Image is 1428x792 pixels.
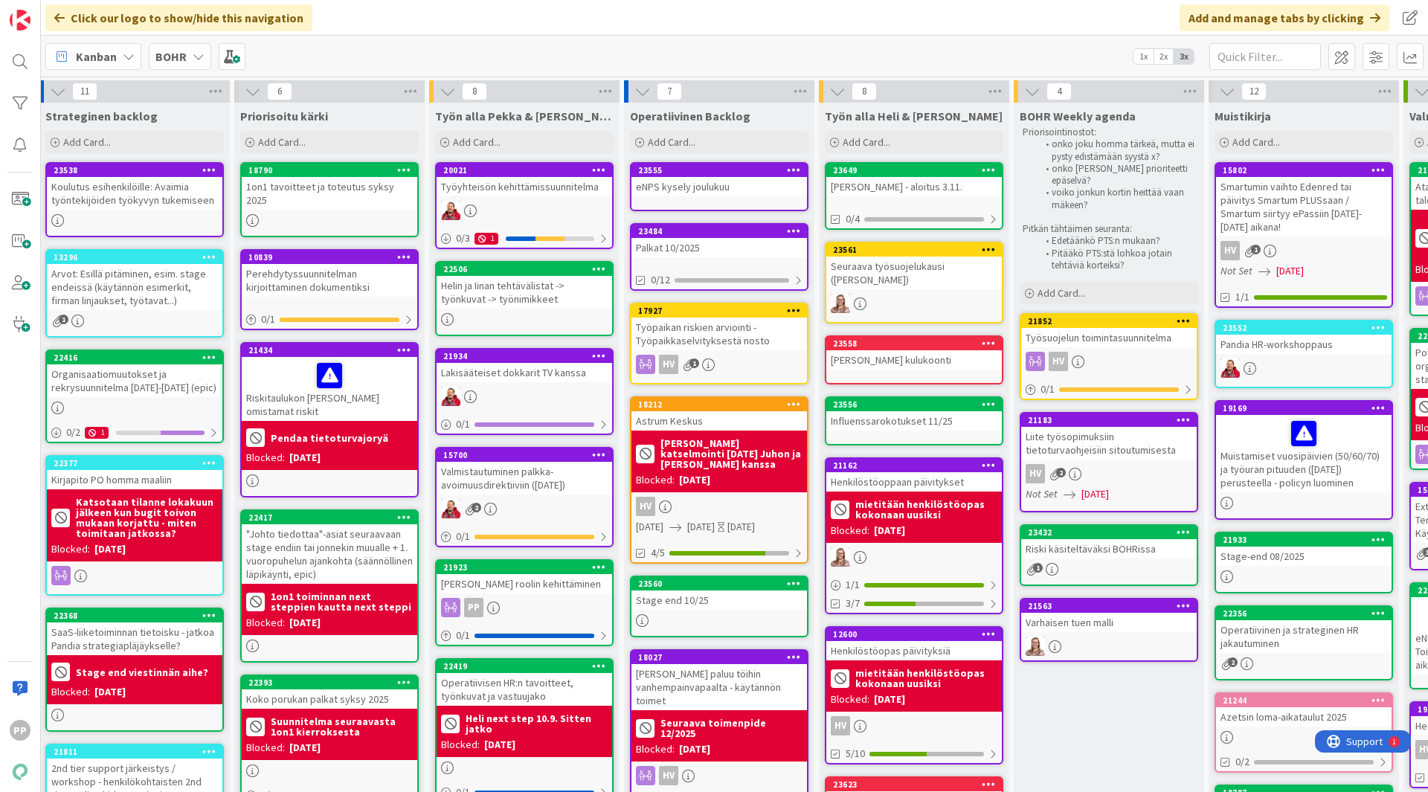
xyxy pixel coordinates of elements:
span: Support [31,2,68,20]
div: Stage-end 08/2025 [1216,547,1392,566]
img: Visit kanbanzone.com [10,10,30,30]
div: "Johto tiedottaa"-asiat seuraavaan stage endiin tai jonnekin muualle + 1. vuoropuhelun ajankohta ... [242,524,417,584]
span: Muistikirja [1215,109,1271,123]
div: 23432Riski käsiteltäväksi BOHRissa [1021,526,1197,558]
div: Blocked: [246,740,285,756]
div: 20021 [437,164,612,177]
span: [DATE] [687,519,715,535]
span: 0 / 1 [1041,381,1055,397]
div: 21244Azetsin loma-aikataulut 2025 [1216,694,1392,727]
span: 5/10 [846,746,865,762]
div: 21162Henkilöstöoppaan päivitykset [826,459,1002,492]
div: 23558 [826,337,1002,350]
div: 21933Stage-end 08/2025 [1216,533,1392,566]
div: 21933 [1223,535,1392,545]
div: 22356Operatiivinen ja strateginen HR jakautuminen [1216,607,1392,653]
img: IH [831,294,850,313]
div: 12600Henkilöstöopas päivityksiä [826,628,1002,660]
div: 21923 [443,562,612,573]
div: Helin ja Iinan tehtävälistat -> työnkuvat -> työnimikkeet [437,276,612,309]
span: 8 [462,83,487,100]
div: Smartumin vaihto Edenred tai päivitys Smartum PLUSsaan / Smartum siirtyy ePassiin [DATE]-[DATE] a... [1216,177,1392,236]
div: Blocked: [441,737,480,753]
div: 17927 [638,306,807,316]
span: 1 [1251,245,1261,254]
div: 10839 [248,252,417,263]
div: 21244 [1216,694,1392,707]
div: Add and manage tabs by clicking [1180,4,1389,31]
div: Valmistautuminen palkka-avoimuusdirektiiviin ([DATE]) [437,462,612,495]
div: 21162 [833,460,1002,471]
span: [DATE] [636,519,663,535]
div: 19169 [1216,402,1392,415]
div: 23552Pandia HR-workshoppaus [1216,321,1392,354]
div: IH [826,294,1002,313]
span: 1 [689,358,699,368]
div: Blocked: [636,472,675,488]
div: 23484 [638,226,807,236]
span: [DATE] [1276,263,1304,279]
div: [DATE] [874,692,905,707]
div: PP [437,598,612,617]
div: Työyhteisön kehittämissuunnitelma [437,177,612,196]
div: 15802 [1223,165,1392,176]
div: 22393 [248,677,417,688]
b: Stage end viestinnän aihe? [76,667,208,677]
div: [DATE] [679,741,710,757]
div: 23558 [833,338,1002,349]
div: [DATE] [289,615,321,631]
div: 21434Riskitaulukon [PERSON_NAME] omistamat riskit [242,344,417,421]
div: 15700 [437,448,612,462]
span: 1 [59,315,68,324]
div: 15802 [1216,164,1392,177]
div: 22419 [443,661,612,672]
div: 0/1 [437,415,612,434]
li: Pitääkö PTS:stä lohkoa jotain tehtäviä korteiksi? [1038,248,1196,272]
div: 22416Organisaatiomuutokset ja rekrysuunnitelma [DATE]-[DATE] (epic) [47,351,222,397]
div: 21563 [1021,599,1197,613]
img: JS [1220,358,1240,378]
div: 0/1 [242,310,417,329]
div: 23552 [1223,323,1392,333]
div: HV [659,766,678,785]
div: [DATE] [289,740,321,756]
div: Pandia HR-workshoppaus [1216,335,1392,354]
div: [DATE] [484,737,515,753]
div: 23561Seuraava työsuojelukausi ([PERSON_NAME]) [826,243,1002,289]
div: 21244 [1223,695,1392,706]
div: 22356 [1223,608,1392,619]
div: 0/1 [437,626,612,645]
span: 1 [1033,563,1043,573]
div: Koko porukan palkat syksy 2025 [242,689,417,709]
div: Seuraava työsuojelukausi ([PERSON_NAME]) [826,257,1002,289]
span: BOHR Weekly agenda [1020,109,1136,123]
div: 0/21 [47,423,222,442]
div: 23649[PERSON_NAME] - aloitus 3.11. [826,164,1002,196]
div: 22419Operatiivisen HR:n tavoitteet, työnkuvat ja vastuujako [437,660,612,706]
span: 2 [472,503,481,512]
div: Kirjapito PO homma maaliin [47,470,222,489]
div: HV [1049,352,1068,371]
div: 22368 [54,611,222,621]
div: 22417 [248,512,417,523]
div: Palkat 10/2025 [631,238,807,257]
div: 1 [475,233,498,245]
div: 21563 [1028,601,1197,611]
div: Influenssarokotukset 11/25 [826,411,1002,431]
span: Add Card... [1232,135,1280,149]
div: IH [826,547,1002,567]
span: 12 [1241,83,1267,100]
b: mietitään henkilöstöopas kokonaan uusiksi [855,499,997,520]
div: 22417 [242,511,417,524]
div: 20021Työyhteisön kehittämissuunnitelma [437,164,612,196]
input: Quick Filter... [1209,43,1321,70]
div: Arvot: Esillä pitäminen, esim. stage endeissä (käytännön esimerkit, firman linjaukset, työtavat...) [47,264,222,310]
div: 21852 [1028,316,1197,326]
div: 19169Muistamiset vuosipäivien (50/60/70) ja työuran pituuden ([DATE]) perusteella - policyn luominen [1216,402,1392,492]
div: eNPS kysely joulukuu [631,177,807,196]
div: 22417"Johto tiedottaa"-asiat seuraavaan stage endiin tai jonnekin muualle + 1. vuoropuhelun ajank... [242,511,417,584]
div: 22506 [437,263,612,276]
div: [DATE] [94,541,126,557]
div: Blocked: [246,615,285,631]
div: 21811 [54,747,222,757]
